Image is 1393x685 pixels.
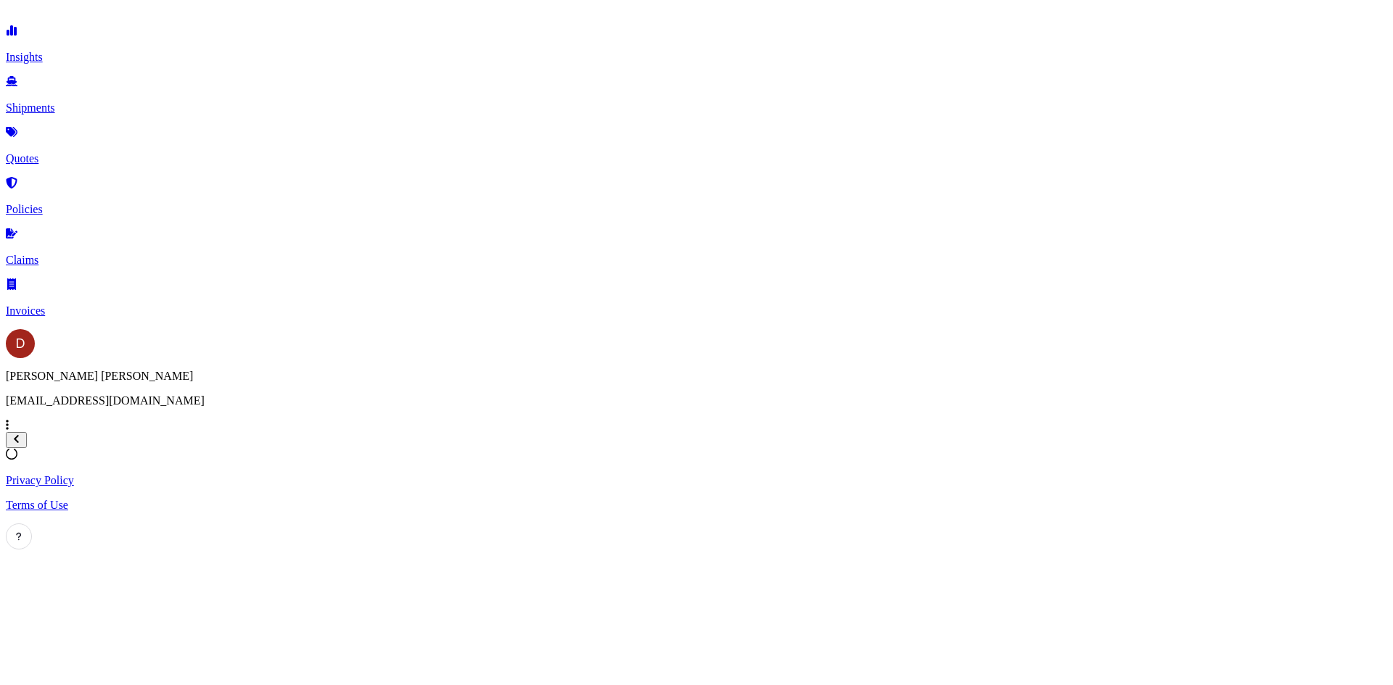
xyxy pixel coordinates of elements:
[6,26,1387,64] a: Insights
[6,229,1387,267] a: Claims
[6,51,1387,64] p: Insights
[6,474,1387,487] a: Privacy Policy
[6,448,1387,462] div: Loading
[6,304,1387,317] p: Invoices
[6,152,1387,165] p: Quotes
[6,499,1387,512] a: Terms of Use
[6,280,1387,317] a: Invoices
[6,370,1387,383] p: [PERSON_NAME] [PERSON_NAME]
[6,77,1387,115] a: Shipments
[16,336,25,351] span: D
[6,128,1387,165] a: Quotes
[6,203,1387,216] p: Policies
[6,254,1387,267] p: Claims
[6,394,1387,407] p: [EMAIL_ADDRESS][DOMAIN_NAME]
[6,101,1387,115] p: Shipments
[6,178,1387,216] a: Policies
